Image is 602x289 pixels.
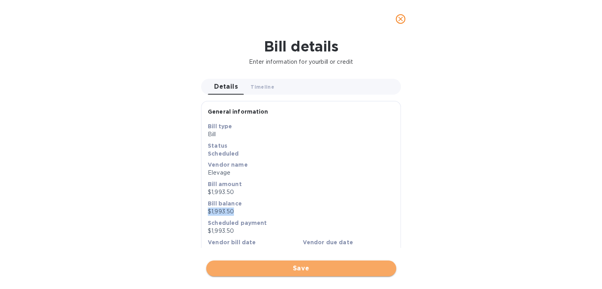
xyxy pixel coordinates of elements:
b: Bill type [208,123,232,129]
b: Vendor due date [303,239,353,245]
b: Bill amount [208,181,242,187]
span: Save [213,264,390,273]
b: Bill balance [208,200,242,207]
b: Scheduled payment [208,220,267,226]
p: $1,993.50 [208,227,394,235]
p: Enter information for your bill or credit [6,58,596,66]
b: Vendor bill date [208,239,256,245]
p: Scheduled [208,150,394,158]
span: Details [214,81,238,92]
p: $1,993.50 [208,207,394,216]
b: Vendor name [208,162,248,168]
span: Timeline [251,83,274,91]
b: Status [208,143,227,149]
b: General information [208,108,268,115]
p: Bill [208,130,394,139]
button: Save [206,260,396,276]
p: [DATE] [208,246,300,255]
p: $1,993.50 [208,188,394,196]
h1: Bill details [6,38,596,55]
p: [DATE] [303,246,395,255]
p: Elevage [208,169,394,177]
button: close [391,10,410,29]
